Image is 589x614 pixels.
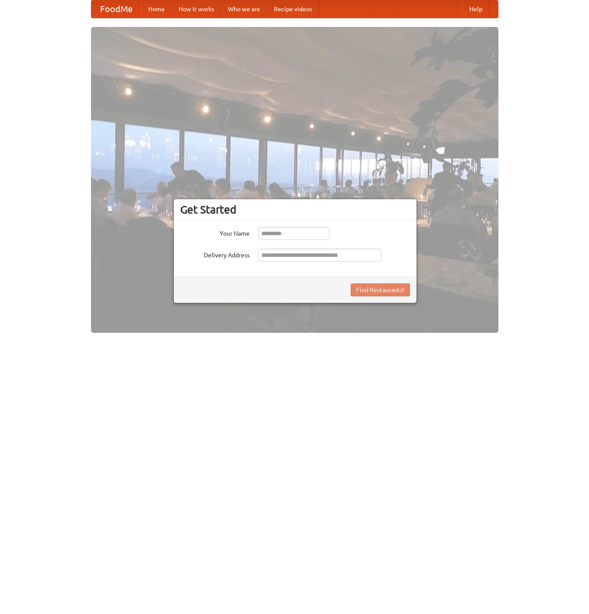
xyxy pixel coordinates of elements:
[91,0,141,18] a: FoodMe
[267,0,319,18] a: Recipe videos
[180,203,410,216] h3: Get Started
[180,249,250,259] label: Delivery Address
[221,0,267,18] a: Who we are
[172,0,221,18] a: How it works
[180,227,250,238] label: Your Name
[462,0,489,18] a: Help
[141,0,172,18] a: Home
[351,283,410,296] button: Find Restaurants!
